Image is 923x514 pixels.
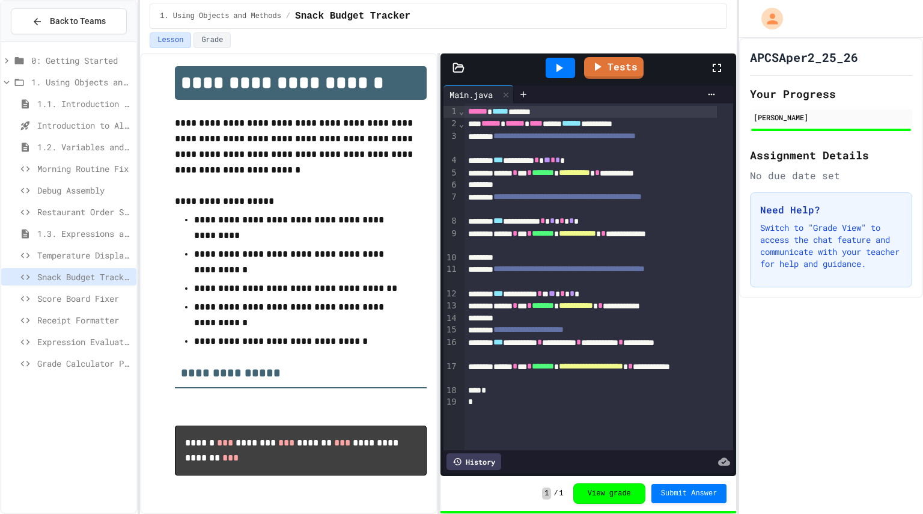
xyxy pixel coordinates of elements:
[37,97,132,110] span: 1.1. Introduction to Algorithms, Programming, and Compilers
[754,112,909,123] div: [PERSON_NAME]
[750,147,912,164] h2: Assignment Details
[443,167,458,179] div: 5
[37,249,132,262] span: Temperature Display Fix
[160,11,281,21] span: 1. Using Objects and Methods
[443,155,458,167] div: 4
[443,252,458,264] div: 10
[295,9,410,23] span: Snack Budget Tracker
[661,489,717,498] span: Submit Answer
[553,489,558,498] span: /
[443,288,458,300] div: 12
[31,54,132,67] span: 0: Getting Started
[443,191,458,216] div: 7
[760,203,902,217] h3: Need Help?
[286,11,290,21] span: /
[446,453,501,470] div: History
[749,5,786,32] div: My Account
[750,85,912,102] h2: Your Progress
[443,215,458,227] div: 8
[443,324,458,336] div: 15
[559,489,564,498] span: 1
[443,85,514,103] div: Main.java
[458,119,465,129] span: Fold line
[443,130,458,155] div: 3
[458,106,465,116] span: Fold line
[37,162,132,175] span: Morning Routine Fix
[443,300,458,312] div: 13
[760,222,902,270] p: Switch to "Grade View" to access the chat feature and communicate with your teacher for help and ...
[443,396,458,408] div: 19
[443,385,458,397] div: 18
[750,168,912,183] div: No due date set
[542,488,551,500] span: 1
[443,106,458,118] div: 1
[573,483,645,504] button: View grade
[11,8,127,34] button: Back to Teams
[37,271,132,283] span: Snack Budget Tracker
[651,484,727,503] button: Submit Answer
[37,141,132,153] span: 1.2. Variables and Data Types
[50,15,106,28] span: Back to Teams
[150,32,191,48] button: Lesson
[443,88,499,101] div: Main.java
[31,76,132,88] span: 1. Using Objects and Methods
[37,184,132,197] span: Debug Assembly
[37,335,132,348] span: Expression Evaluator Fix
[37,357,132,370] span: Grade Calculator Pro
[37,119,132,132] span: Introduction to Algorithms, Programming, and Compilers
[37,292,132,305] span: Score Board Fixer
[584,57,644,79] a: Tests
[443,337,458,361] div: 16
[443,361,458,385] div: 17
[443,313,458,325] div: 14
[37,227,132,240] span: 1.3. Expressions and Output [New]
[193,32,231,48] button: Grade
[443,118,458,130] div: 2
[750,49,858,66] h1: APCSAper2_25_26
[443,228,458,252] div: 9
[443,179,458,191] div: 6
[443,263,458,288] div: 11
[37,206,132,218] span: Restaurant Order System
[37,314,132,326] span: Receipt Formatter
